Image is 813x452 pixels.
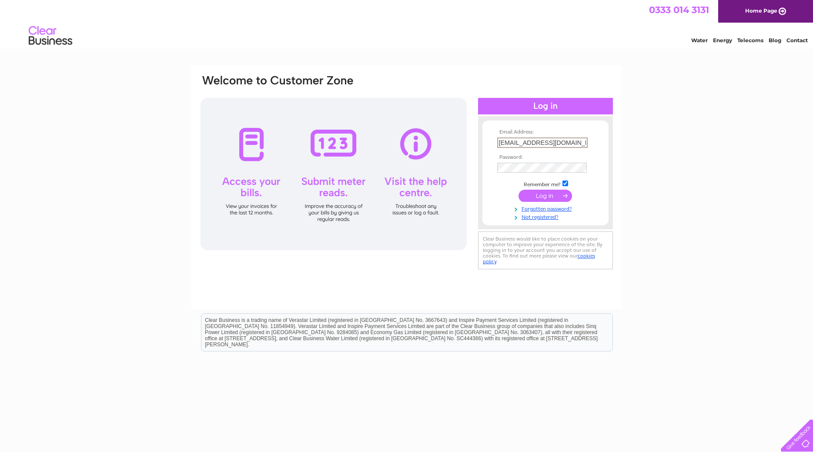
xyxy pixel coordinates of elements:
a: 0333 014 3131 [649,4,709,15]
div: Clear Business is a trading name of Verastar Limited (registered in [GEOGRAPHIC_DATA] No. 3667643... [201,5,612,42]
a: cookies policy [483,253,595,265]
a: Energy [713,37,732,44]
a: Not registered? [497,212,596,221]
a: Blog [769,37,781,44]
input: Submit [519,190,572,202]
th: Email Address: [495,129,596,135]
td: Remember me? [495,179,596,188]
img: logo.png [28,23,73,49]
a: Contact [786,37,808,44]
th: Password: [495,154,596,161]
a: Water [691,37,708,44]
div: Clear Business would like to place cookies on your computer to improve your experience of the sit... [478,231,613,269]
a: Telecoms [737,37,763,44]
a: Forgotten password? [497,204,596,212]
